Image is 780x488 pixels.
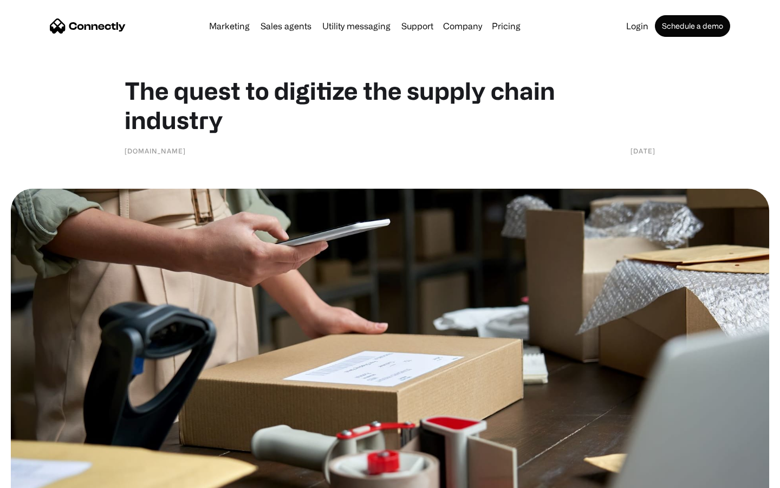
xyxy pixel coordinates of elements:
[487,22,525,30] a: Pricing
[125,76,655,134] h1: The quest to digitize the supply chain industry
[655,15,730,37] a: Schedule a demo
[443,18,482,34] div: Company
[125,145,186,156] div: [DOMAIN_NAME]
[256,22,316,30] a: Sales agents
[318,22,395,30] a: Utility messaging
[630,145,655,156] div: [DATE]
[11,469,65,484] aside: Language selected: English
[205,22,254,30] a: Marketing
[622,22,653,30] a: Login
[397,22,438,30] a: Support
[22,469,65,484] ul: Language list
